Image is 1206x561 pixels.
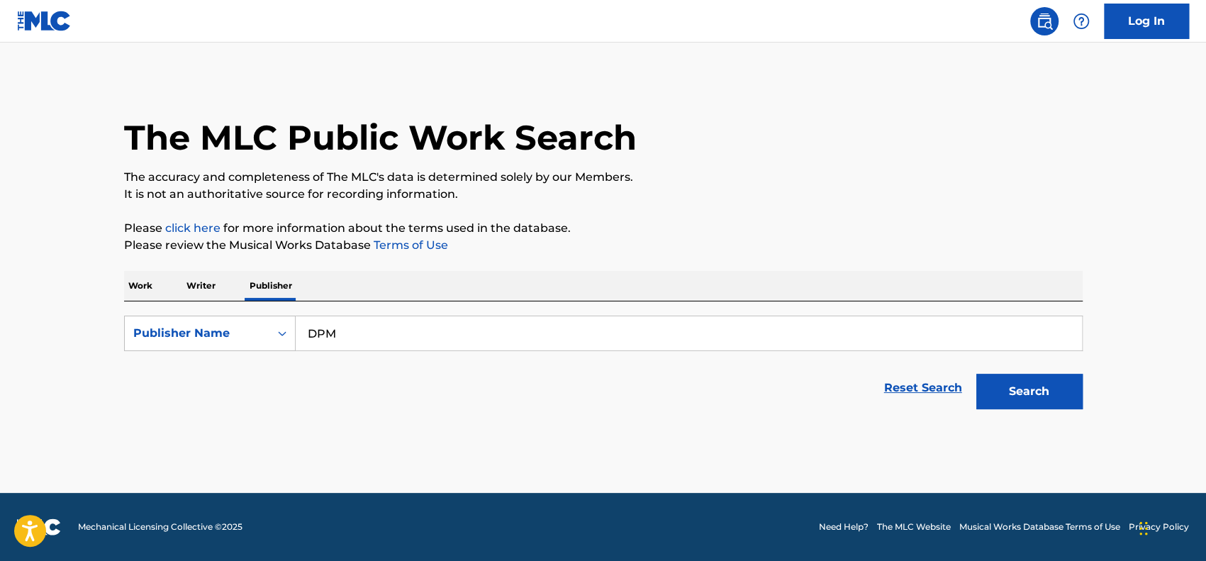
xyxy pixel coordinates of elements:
div: Arrastrar [1139,507,1148,550]
div: Help [1067,7,1095,35]
img: search [1036,13,1053,30]
a: Log In [1104,4,1189,39]
a: The MLC Website [877,521,951,533]
p: Please review the Musical Works Database [124,237,1083,254]
p: Work [124,271,157,301]
p: Writer [182,271,220,301]
img: MLC Logo [17,11,72,31]
div: Widget de chat [1135,493,1206,561]
a: click here [165,221,220,235]
div: Publisher Name [133,325,261,342]
a: Musical Works Database Terms of Use [959,521,1120,533]
img: logo [17,518,61,535]
p: Please for more information about the terms used in the database. [124,220,1083,237]
a: Terms of Use [371,238,448,252]
a: Reset Search [877,372,969,404]
a: Public Search [1030,7,1059,35]
iframe: Chat Widget [1135,493,1206,561]
a: Need Help? [819,521,869,533]
a: Privacy Policy [1129,521,1189,533]
span: Mechanical Licensing Collective © 2025 [78,521,242,533]
img: help [1073,13,1090,30]
button: Search [976,374,1083,409]
p: It is not an authoritative source for recording information. [124,186,1083,203]
form: Search Form [124,316,1083,416]
h1: The MLC Public Work Search [124,116,637,159]
p: Publisher [245,271,296,301]
p: The accuracy and completeness of The MLC's data is determined solely by our Members. [124,169,1083,186]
